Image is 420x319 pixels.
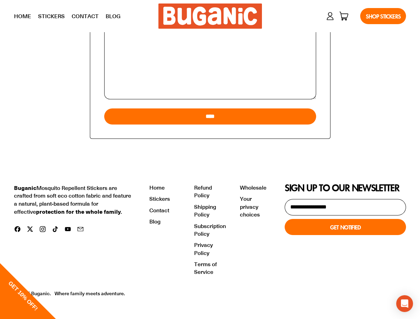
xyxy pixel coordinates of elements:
a: Home [10,7,35,25]
a: Shop Stickers [360,8,406,24]
a: Where family meets adventure. [55,290,125,297]
strong: protection for the whole family [36,207,121,215]
a: Subscription Policy [194,222,226,237]
a: Privacy Policy [194,241,213,256]
a: Your privacy choices [240,195,260,218]
a: Terms of Service [194,260,217,275]
h2: Sign up to our newsletter [285,184,406,192]
a: Shipping Policy [194,203,216,218]
a: Contact [149,206,169,214]
button: Get Notified [285,219,406,235]
span: GET 10% OFF! [7,280,39,312]
p: © 2025, . [14,290,125,297]
a: Blog [149,218,161,225]
a: Stickers [149,195,170,202]
div: Mosquito Repellent Stickers are crafted from soft eco cotton fabric and feature a natural, plant-... [14,184,135,216]
a: Wholesale [240,184,266,191]
strong: Buganic [14,183,36,192]
a: Contact [68,7,102,25]
a: Stickers [35,7,68,25]
a: Refund Policy [194,184,212,199]
a: Blog [102,7,124,25]
a: Home [149,184,165,191]
div: Open Intercom Messenger [396,295,413,312]
img: Buganic [158,3,262,29]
